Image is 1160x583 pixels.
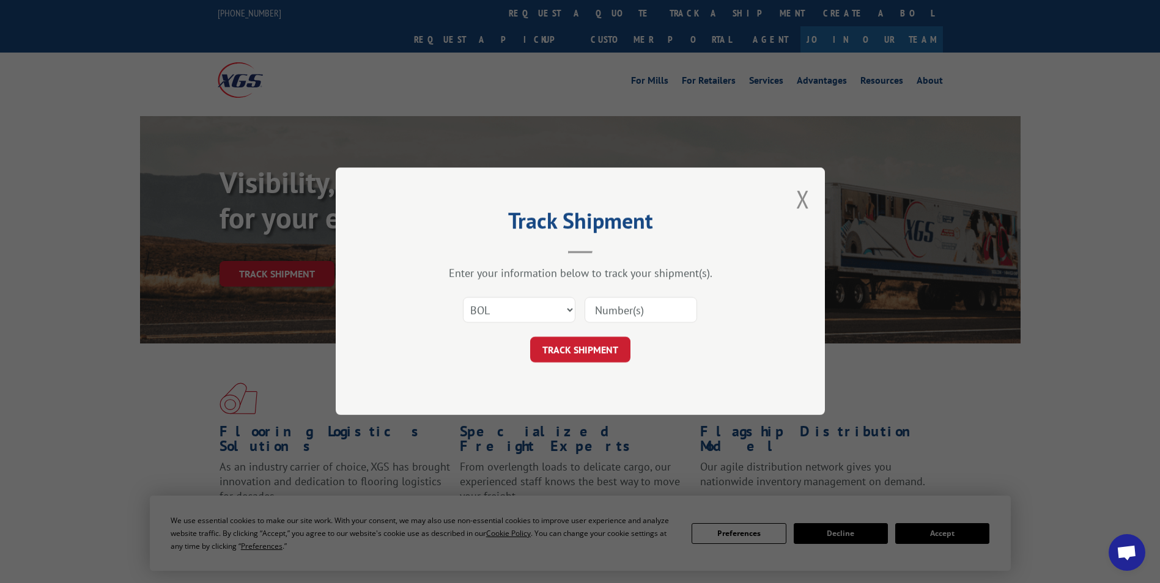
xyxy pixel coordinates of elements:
[1109,534,1145,571] div: Open chat
[397,266,764,280] div: Enter your information below to track your shipment(s).
[530,337,630,363] button: TRACK SHIPMENT
[397,212,764,235] h2: Track Shipment
[585,298,697,323] input: Number(s)
[796,183,810,215] button: Close modal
